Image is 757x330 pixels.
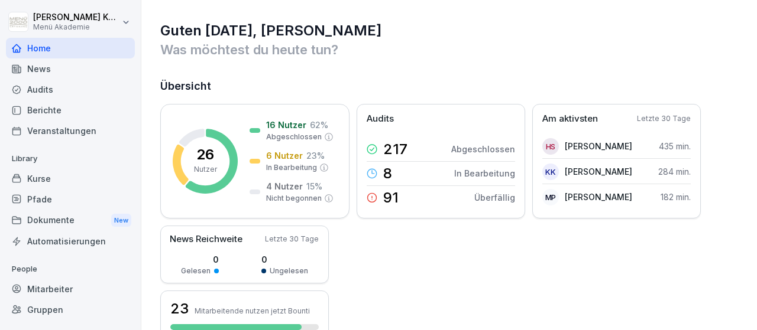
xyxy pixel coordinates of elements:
[542,138,559,155] div: HS
[6,38,135,58] a: Home
[542,164,559,180] div: KK
[306,180,322,192] p: 15 %
[474,191,515,204] p: Überfällig
[266,119,306,131] p: 16 Nutzer
[196,148,214,162] p: 26
[160,78,739,94] h2: Übersicht
[270,266,308,276] p: Ungelesen
[6,79,135,100] a: Audits
[661,191,691,203] p: 182 min.
[383,166,392,181] p: 8
[266,162,317,173] p: In Bearbeitung
[261,253,308,266] p: 0
[6,120,135,141] a: Veranstaltungen
[111,214,131,227] div: New
[6,149,135,168] p: Library
[181,266,211,276] p: Gelesen
[6,210,135,231] a: DokumenteNew
[6,189,135,210] a: Pfade
[33,12,119,22] p: [PERSON_NAME] Knopf
[451,143,515,155] p: Abgeschlossen
[658,165,691,178] p: 284 min.
[6,168,135,189] a: Kurse
[306,149,325,162] p: 23 %
[6,299,135,320] a: Gruppen
[265,234,319,244] p: Letzte 30 Tage
[565,165,632,178] p: [PERSON_NAME]
[266,132,322,142] p: Abgeschlossen
[383,142,407,156] p: 217
[310,119,328,131] p: 62 %
[6,210,135,231] div: Dokumente
[170,233,242,246] p: News Reichweite
[6,231,135,251] a: Automatisierungen
[160,40,739,59] p: Was möchtest du heute tun?
[454,167,515,179] p: In Bearbeitung
[542,189,559,205] div: MP
[6,279,135,299] a: Mitarbeiter
[195,306,310,315] p: Mitarbeitende nutzen jetzt Bounti
[542,112,598,126] p: Am aktivsten
[565,191,632,203] p: [PERSON_NAME]
[565,140,632,152] p: [PERSON_NAME]
[33,23,119,31] p: Menü Akademie
[266,149,303,162] p: 6 Nutzer
[6,260,135,279] p: People
[383,191,399,205] p: 91
[160,21,739,40] h1: Guten [DATE], [PERSON_NAME]
[637,113,691,124] p: Letzte 30 Tage
[367,112,394,126] p: Audits
[659,140,691,152] p: 435 min.
[170,299,189,319] h3: 23
[194,164,217,175] p: Nutzer
[181,253,219,266] p: 0
[6,100,135,120] a: Berichte
[266,180,303,192] p: 4 Nutzer
[6,58,135,79] a: News
[266,193,322,204] p: Nicht begonnen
